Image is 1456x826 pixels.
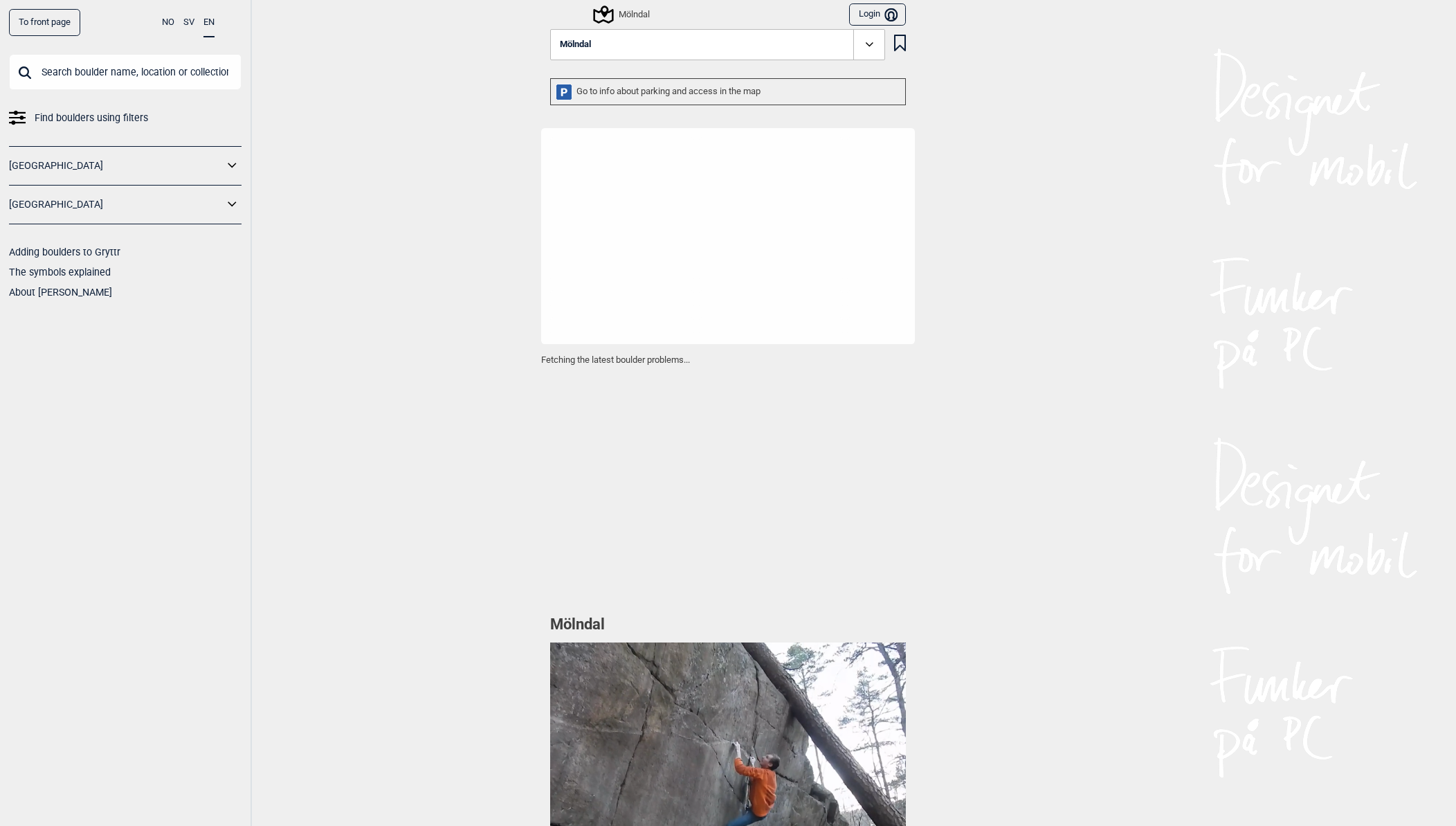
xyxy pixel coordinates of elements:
a: [GEOGRAPHIC_DATA] [9,156,224,176]
p: Fetching the latest boulder problems... [541,353,915,367]
span: Mölndal [560,39,591,50]
button: Mölndal [550,29,885,61]
div: Mölndal [595,6,650,23]
button: SV [183,9,194,36]
a: To front page [9,9,80,36]
h1: Mölndal [550,614,906,636]
div: Go to info about parking and access in the map [550,78,906,105]
span: Find boulders using filters [35,108,148,128]
a: [GEOGRAPHIC_DATA] [9,195,224,215]
a: Adding boulders to Gryttr [9,246,120,258]
button: Login [849,3,906,26]
a: About [PERSON_NAME] [9,287,112,298]
input: Search boulder name, location or collection [9,54,242,90]
a: The symbols explained [9,267,111,278]
button: EN [203,9,215,37]
a: Find boulders using filters [9,108,242,128]
button: NO [162,9,174,36]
